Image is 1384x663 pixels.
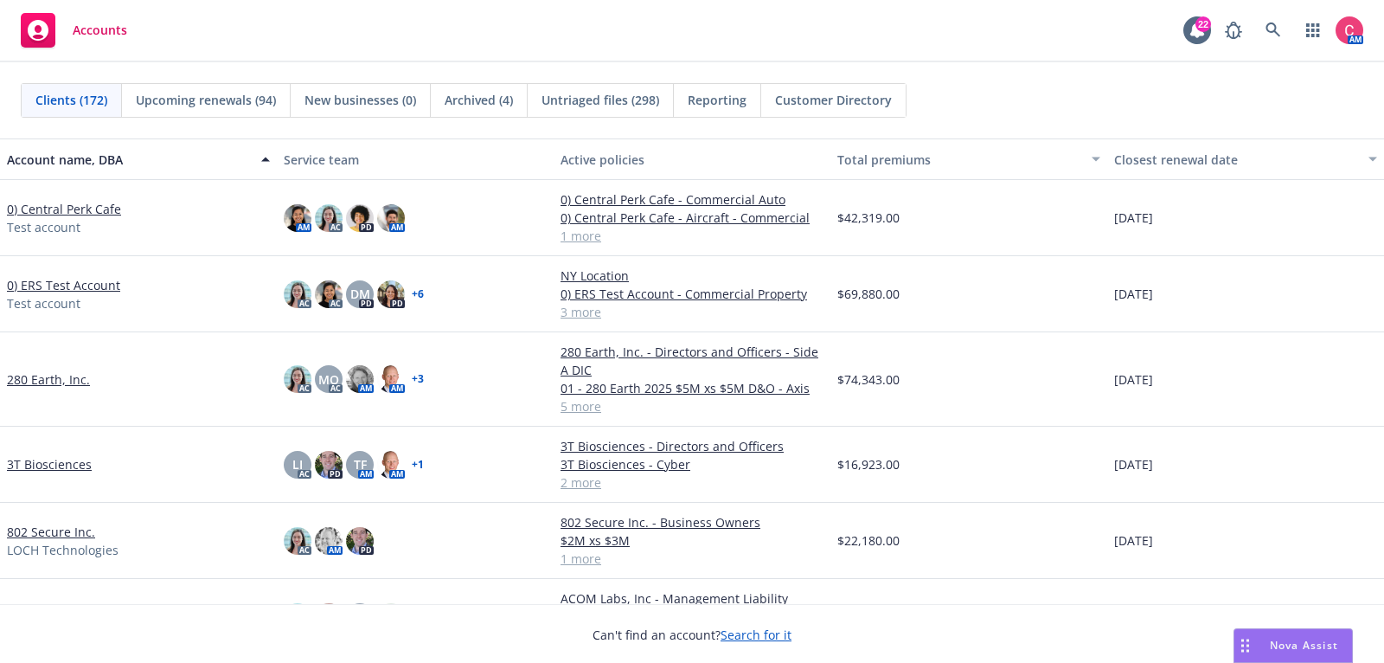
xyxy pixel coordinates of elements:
[14,6,134,55] a: Accounts
[7,370,90,389] a: 280 Earth, Inc.
[1256,13,1291,48] a: Search
[1114,209,1153,227] span: [DATE]
[7,523,95,541] a: 802 Secure Inc.
[688,91,746,109] span: Reporting
[837,209,900,227] span: $42,319.00
[561,531,823,550] a: $2M xs $3M
[284,365,311,393] img: photo
[7,455,92,473] a: 3T Biosciences
[292,455,303,473] span: LI
[1270,638,1338,653] span: Nova Assist
[136,91,276,109] span: Upcoming renewals (94)
[377,365,405,393] img: photo
[561,285,823,303] a: 0) ERS Test Account - Commercial Property
[561,473,823,492] a: 2 more
[7,200,121,218] a: 0) Central Perk Cafe
[775,91,892,109] span: Customer Directory
[7,276,120,294] a: 0) ERS Test Account
[1114,285,1153,303] span: [DATE]
[284,280,311,308] img: photo
[837,531,900,550] span: $22,180.00
[561,550,823,568] a: 1 more
[593,626,791,644] span: Can't find an account?
[350,285,370,303] span: DM
[377,204,405,232] img: photo
[561,267,823,285] a: NY Location
[1216,13,1251,48] a: Report a Bug
[1234,629,1256,662] div: Drag to move
[837,370,900,389] span: $74,343.00
[561,397,823,415] a: 5 more
[318,370,339,389] span: MQ
[412,374,424,384] a: + 3
[412,460,424,470] a: + 1
[554,138,830,180] button: Active policies
[284,603,311,631] img: photo
[412,289,424,299] a: + 6
[354,455,367,473] span: TF
[7,151,251,169] div: Account name, DBA
[1114,455,1153,473] span: [DATE]
[315,527,343,555] img: photo
[277,138,554,180] button: Service team
[837,285,900,303] span: $69,880.00
[284,151,547,169] div: Service team
[561,437,823,455] a: 3T Biosciences - Directors and Officers
[561,513,823,531] a: 802 Secure Inc. - Business Owners
[561,343,823,379] a: 280 Earth, Inc. - Directors and Officers - Side A DIC
[7,541,119,559] span: LOCH Technologies
[377,280,405,308] img: photo
[837,455,900,473] span: $16,923.00
[445,91,513,109] span: Archived (4)
[346,527,374,555] img: photo
[541,91,659,109] span: Untriaged files (298)
[346,365,374,393] img: photo
[315,451,343,479] img: photo
[721,627,791,643] a: Search for it
[377,451,405,479] img: photo
[7,218,80,236] span: Test account
[561,151,823,169] div: Active policies
[561,455,823,473] a: 3T Biosciences - Cyber
[561,379,823,397] a: 01 - 280 Earth 2025 $5M xs $5M D&O - Axis
[315,280,343,308] img: photo
[73,23,127,37] span: Accounts
[284,204,311,232] img: photo
[1114,151,1358,169] div: Closest renewal date
[1114,370,1153,389] span: [DATE]
[1114,531,1153,550] span: [DATE]
[346,204,374,232] img: photo
[561,227,823,245] a: 1 more
[1107,138,1384,180] button: Closest renewal date
[315,603,343,631] img: photo
[561,589,823,608] a: ACOM Labs, Inc - Management Liability
[1195,16,1211,32] div: 22
[1233,628,1353,663] button: Nova Assist
[7,294,80,312] span: Test account
[35,91,107,109] span: Clients (172)
[561,190,823,209] a: 0) Central Perk Cafe - Commercial Auto
[561,209,823,227] a: 0) Central Perk Cafe - Aircraft - Commercial
[284,527,311,555] img: photo
[315,204,343,232] img: photo
[377,603,405,631] img: photo
[561,303,823,321] a: 3 more
[837,151,1081,169] div: Total premiums
[304,91,416,109] span: New businesses (0)
[1336,16,1363,44] img: photo
[830,138,1107,180] button: Total premiums
[1296,13,1330,48] a: Switch app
